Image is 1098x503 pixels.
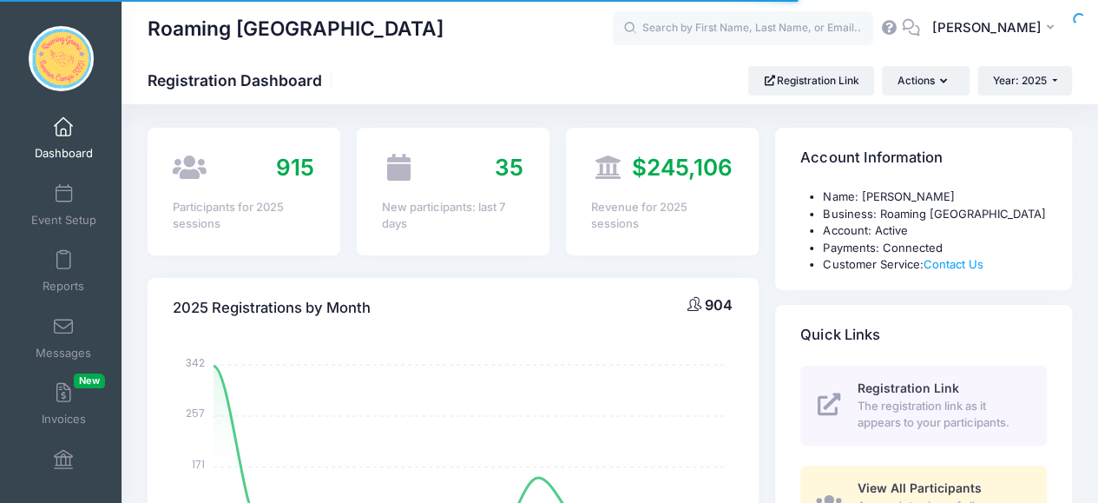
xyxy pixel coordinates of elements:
span: [PERSON_NAME] [931,18,1041,37]
span: New [74,374,105,388]
a: Financials [23,440,105,501]
span: Event Setup [31,213,96,228]
input: Search by First Name, Last Name, or Email... [613,11,873,46]
h4: 2025 Registrations by Month [173,283,371,333]
h4: Quick Links [800,310,879,360]
a: Messages [23,308,105,368]
tspan: 342 [186,354,205,369]
span: $245,106 [632,154,733,181]
span: Invoices [42,413,86,427]
span: Registration Link [857,381,958,395]
div: New participants: last 7 days [382,199,523,233]
tspan: 171 [192,456,205,471]
li: Account: Active [823,222,1047,240]
img: Roaming Gnome Theatre [29,26,94,91]
a: Contact Us [923,257,983,271]
span: The registration link as it appears to your participants. [857,398,1027,432]
span: Messages [36,346,91,361]
li: Payments: Connected [823,240,1047,257]
h1: Roaming [GEOGRAPHIC_DATA] [148,9,444,49]
button: Actions [882,66,969,96]
a: Reports [23,241,105,301]
span: Year: 2025 [993,74,1047,87]
li: Name: [PERSON_NAME] [823,189,1047,206]
a: Registration Link The registration link as it appears to your participants. [800,366,1047,446]
button: [PERSON_NAME] [920,9,1072,49]
h4: Account Information [800,134,942,183]
a: Event Setup [23,175,105,235]
button: Year: 2025 [977,66,1072,96]
span: 915 [276,154,314,181]
h1: Registration Dashboard [148,71,337,89]
div: Participants for 2025 sessions [173,199,314,233]
div: Revenue for 2025 sessions [591,199,733,233]
a: Registration Link [748,66,874,96]
span: 904 [705,296,733,314]
span: Reports [43,280,84,295]
a: Dashboard [23,108,105,169]
li: Customer Service: [823,256,1047,274]
span: 35 [495,154,523,181]
span: View All Participants [857,480,981,495]
tspan: 257 [186,406,205,420]
li: Business: Roaming [GEOGRAPHIC_DATA] [823,206,1047,223]
span: Dashboard [35,147,93,162]
a: InvoicesNew [23,374,105,434]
